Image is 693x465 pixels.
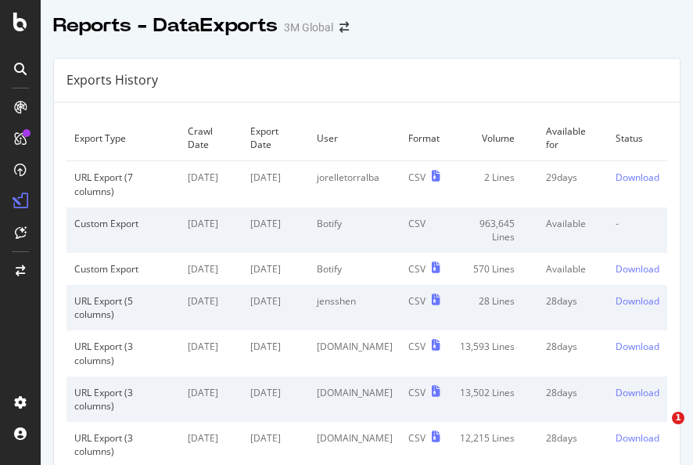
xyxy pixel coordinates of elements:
div: Available [546,217,600,230]
td: User [309,115,400,161]
div: CSV [408,431,425,445]
td: Botify [309,207,400,253]
span: 1 [672,412,684,424]
td: 29 days [538,161,608,207]
td: Export Date [242,115,308,161]
td: [DATE] [242,207,308,253]
div: URL Export (5 columns) [74,294,172,321]
td: 13,593 Lines [448,330,538,376]
td: jorelletorralba [309,161,400,207]
div: CSV [408,340,425,353]
td: [DATE] [242,377,308,422]
td: [DOMAIN_NAME] [309,330,400,376]
td: 28 Lines [448,285,538,330]
td: [DATE] [180,285,243,330]
a: Download [616,262,659,276]
div: Reports - DataExports [53,13,278,39]
div: Custom Export [74,262,172,276]
div: arrow-right-arrow-left [339,22,349,33]
a: Download [616,340,659,353]
td: [DATE] [180,253,243,285]
div: CSV [408,386,425,399]
div: URL Export (7 columns) [74,171,172,197]
div: CSV [408,171,425,184]
div: URL Export (3 columns) [74,386,172,413]
div: Exports History [66,71,158,89]
td: Available for [538,115,608,161]
td: 570 Lines [448,253,538,285]
td: Export Type [66,115,180,161]
td: 963,645 Lines [448,207,538,253]
td: 2 Lines [448,161,538,207]
td: Botify [309,253,400,285]
td: [DATE] [242,161,308,207]
td: 28 days [538,330,608,376]
td: [DATE] [242,330,308,376]
div: URL Export (3 columns) [74,431,172,458]
td: jensshen [309,285,400,330]
iframe: Intercom live chat [640,412,677,449]
a: Download [616,294,659,308]
td: [DATE] [242,285,308,330]
div: URL Export (3 columns) [74,340,172,366]
td: 13,502 Lines [448,377,538,422]
td: Status [608,115,667,161]
td: Format [400,115,448,161]
td: [DATE] [180,330,243,376]
td: - [608,207,667,253]
div: Available [546,262,600,276]
td: [DATE] [180,161,243,207]
a: Download [616,171,659,184]
div: Custom Export [74,217,172,230]
td: Crawl Date [180,115,243,161]
td: 28 days [538,285,608,330]
td: 28 days [538,377,608,422]
td: Volume [448,115,538,161]
div: 3M Global [284,20,333,35]
a: Download [616,431,659,445]
td: [DATE] [180,207,243,253]
td: [DATE] [242,253,308,285]
a: Download [616,386,659,399]
td: CSV [400,207,448,253]
div: CSV [408,294,425,308]
td: [DATE] [180,377,243,422]
td: [DOMAIN_NAME] [309,377,400,422]
div: CSV [408,262,425,276]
